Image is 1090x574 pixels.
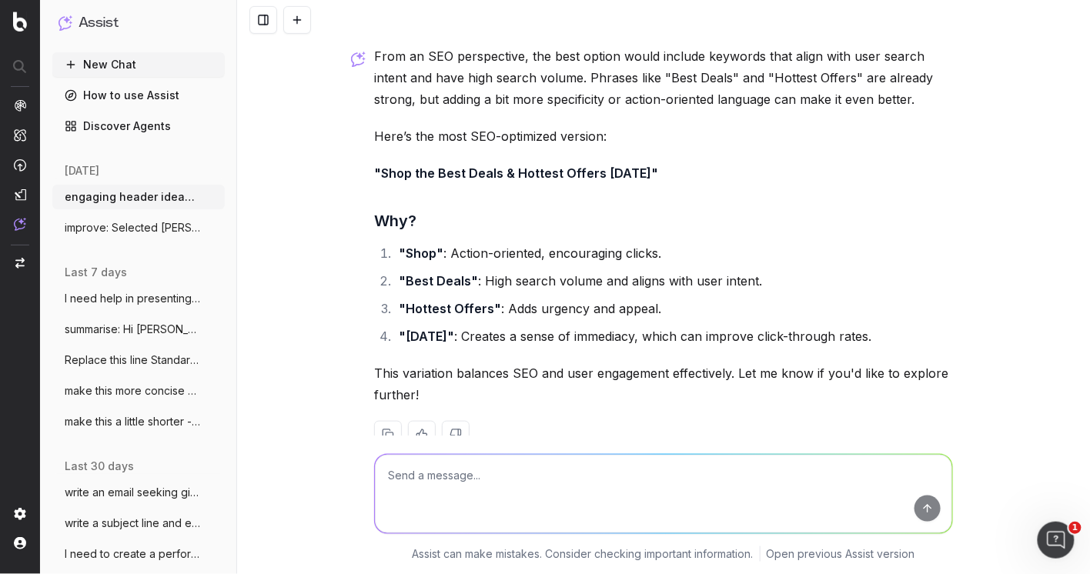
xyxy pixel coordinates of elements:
[14,218,26,231] img: Assist
[399,245,443,261] strong: "Shop"
[13,12,27,32] img: Botify logo
[65,189,200,205] span: engaging header ideas like this: Discove
[394,270,953,292] li: : High search volume and aligns with user intent.
[14,508,26,520] img: Setting
[65,322,200,337] span: summarise: Hi [PERSON_NAME], Interesting feedba
[394,325,953,347] li: : Creates a sense of immediacy, which can improve click-through rates.
[374,165,658,181] strong: "Shop the Best Deals & Hottest Offers [DATE]"
[52,83,225,108] a: How to use Assist
[65,352,200,368] span: Replace this line Standard delivery is a
[79,12,119,34] h1: Assist
[65,220,200,235] span: improve: Selected [PERSON_NAME] stores a
[1069,522,1082,534] span: 1
[14,537,26,549] img: My account
[14,189,26,201] img: Studio
[767,546,915,562] a: Open previous Assist version
[399,329,454,344] strong: "[DATE]"
[59,15,72,30] img: Assist
[52,215,225,240] button: improve: Selected [PERSON_NAME] stores a
[374,362,953,405] p: This variation balances SEO and user engagement effectively. Let me know if you'd like to explore...
[59,12,219,34] button: Assist
[15,258,25,269] img: Switch project
[413,546,754,562] p: Assist can make mistakes. Consider checking important information.
[374,125,953,147] p: Here’s the most SEO-optimized version:
[14,128,26,142] img: Intelligence
[52,317,225,342] button: summarise: Hi [PERSON_NAME], Interesting feedba
[52,480,225,505] button: write an email seeking giodance from HR:
[14,159,26,172] img: Activation
[14,99,26,112] img: Analytics
[394,298,953,319] li: : Adds urgency and appeal.
[374,45,953,110] p: From an SEO perspective, the best option would include keywords that align with user search inten...
[52,114,225,138] a: Discover Agents
[65,163,99,179] span: [DATE]
[65,485,200,500] span: write an email seeking giodance from HR:
[65,265,127,280] span: last 7 days
[1038,522,1075,559] iframe: Intercom live chat
[52,409,225,434] button: make this a little shorter - Before brin
[52,185,225,209] button: engaging header ideas like this: Discove
[374,209,953,233] h3: Why?
[52,379,225,403] button: make this more concise and clear: Hi Mar
[65,383,200,399] span: make this more concise and clear: Hi Mar
[394,242,953,264] li: : Action-oriented, encouraging clicks.
[52,348,225,372] button: Replace this line Standard delivery is a
[52,286,225,311] button: I need help in presenting the issues I a
[52,542,225,566] button: I need to create a performance review sc
[351,52,366,67] img: Botify assist logo
[52,52,225,77] button: New Chat
[399,273,478,289] strong: "Best Deals"
[65,414,200,429] span: make this a little shorter - Before brin
[65,291,200,306] span: I need help in presenting the issues I a
[65,516,200,531] span: write a subject line and email to our se
[65,546,200,562] span: I need to create a performance review sc
[52,511,225,536] button: write a subject line and email to our se
[399,301,501,316] strong: "Hottest Offers"
[65,459,134,474] span: last 30 days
